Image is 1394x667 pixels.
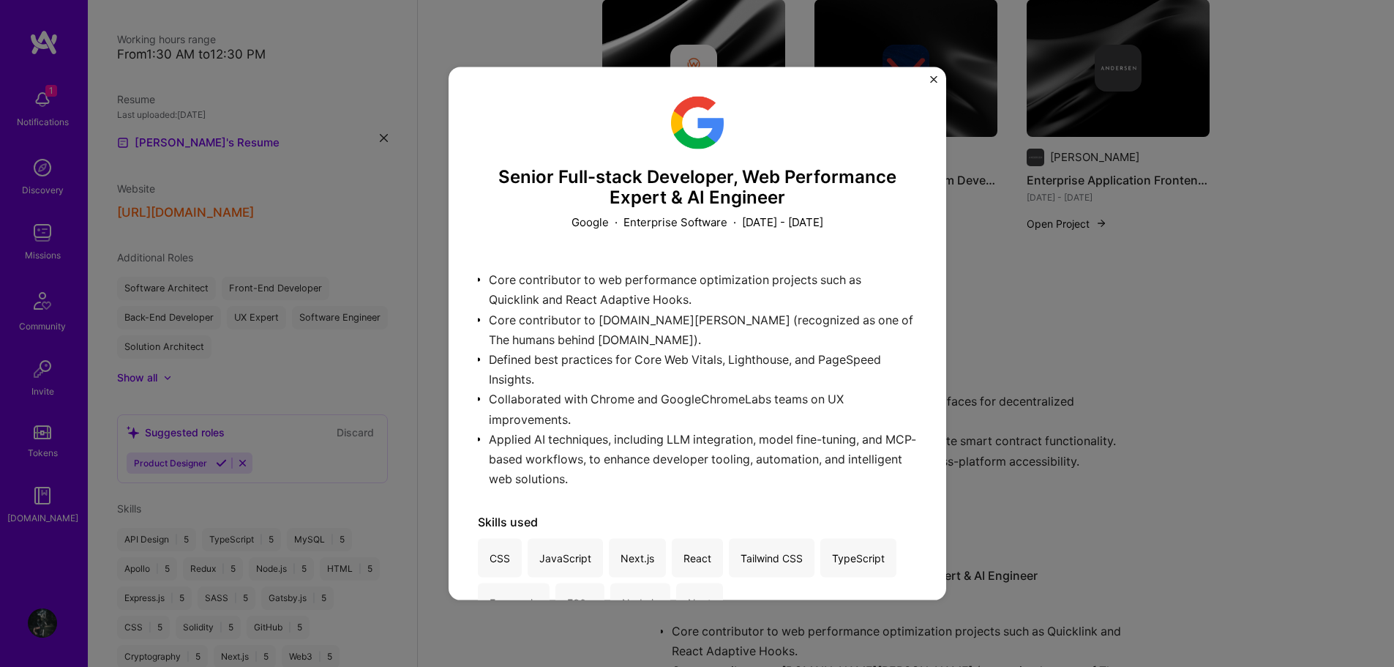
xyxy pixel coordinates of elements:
[623,215,727,230] p: Enterprise Software
[615,215,618,230] span: ·
[478,539,522,578] div: CSS
[572,215,609,230] p: Google
[676,584,723,622] div: Nuxt
[930,75,937,91] button: Close
[478,515,917,530] div: Skills used
[671,96,724,149] img: Company logo
[729,539,814,578] div: Tailwind CSS
[555,584,604,622] div: ES6+
[609,539,666,578] div: Next.js
[820,539,896,578] div: TypeScript
[742,215,823,230] p: [DATE] - [DATE]
[478,166,917,209] h3: Senior Full-stack Developer, Web Performance Expert & AI Engineer
[610,584,670,622] div: Node.js
[672,539,723,578] div: React
[528,539,603,578] div: JavaScript
[733,215,736,230] span: ·
[478,584,550,622] div: Express.js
